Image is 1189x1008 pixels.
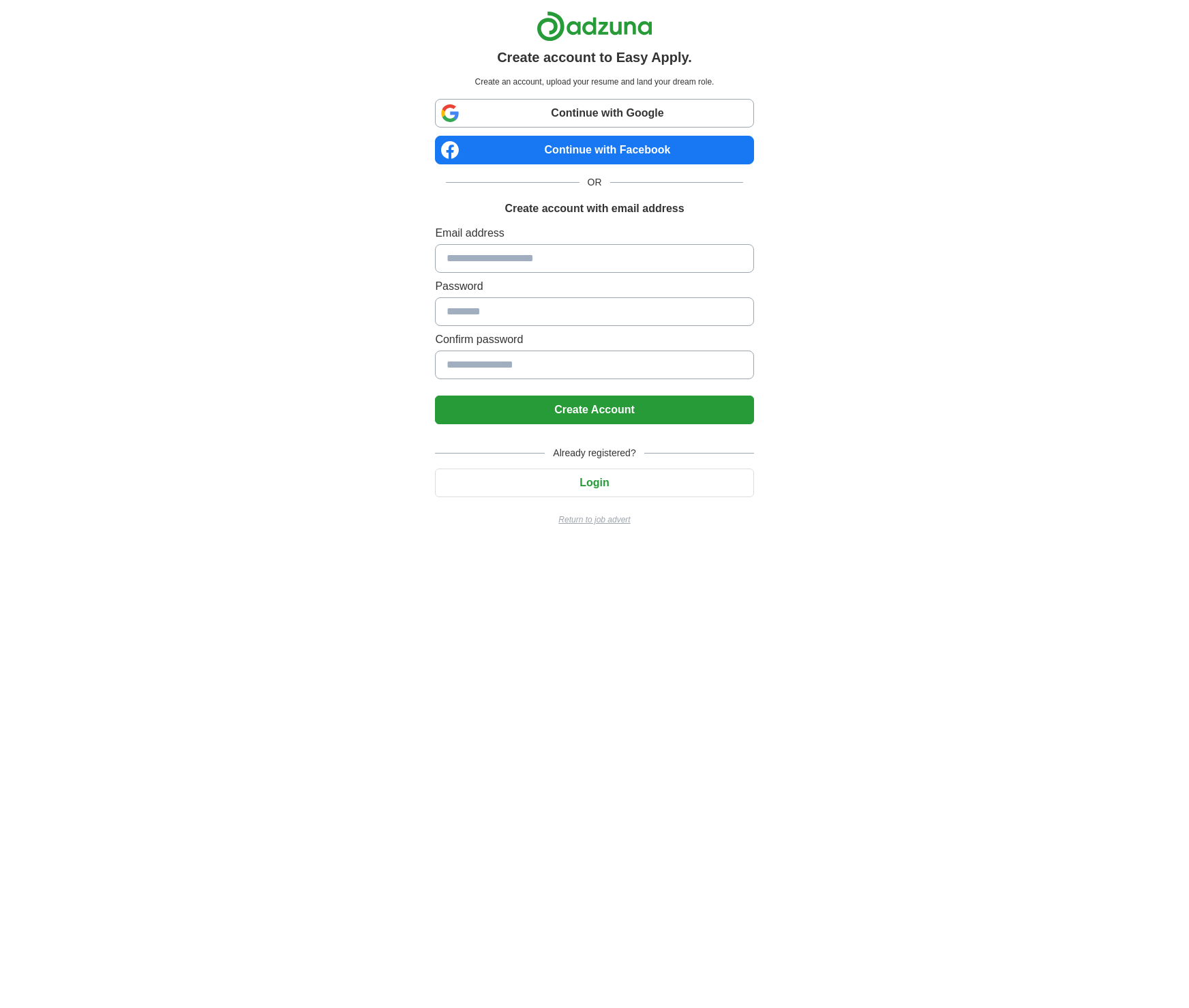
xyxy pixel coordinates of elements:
[438,76,751,88] p: Create an account, upload your resume and land your dream role.
[435,331,753,348] label: Confirm password
[497,47,692,68] h1: Create account to Easy Apply.
[537,11,652,42] img: Adzuna logo
[580,175,610,190] span: OR
[435,136,753,164] a: Continue with Facebook
[435,396,753,424] button: Create Account
[545,446,644,460] span: Already registered?
[435,477,753,488] a: Login
[435,514,753,526] a: Return to job advert
[435,278,753,295] label: Password
[435,99,753,128] a: Continue with Google
[505,201,684,217] h1: Create account with email address
[435,469,753,497] button: Login
[435,225,753,241] label: Email address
